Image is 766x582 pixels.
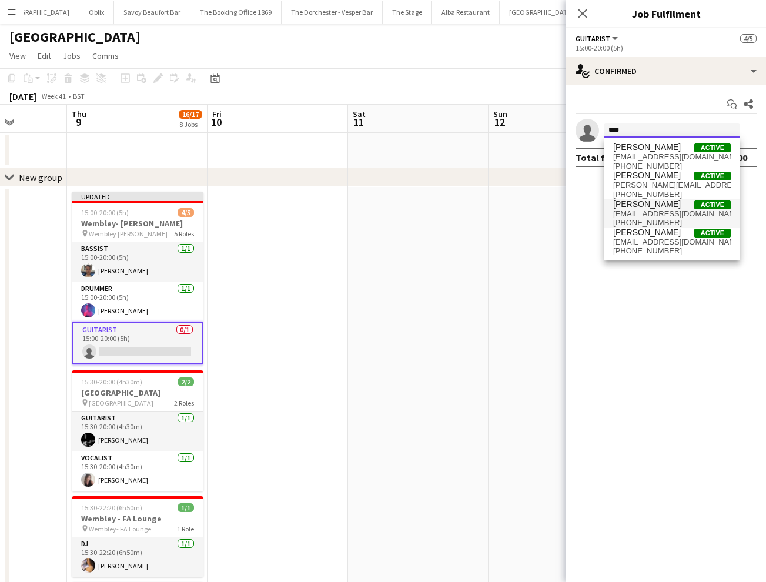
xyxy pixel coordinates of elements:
[5,48,31,63] a: View
[19,172,62,183] div: New group
[740,34,757,43] span: 4/5
[353,109,366,119] span: Sat
[493,109,507,119] span: Sun
[72,451,203,491] app-card-role: Vocalist1/115:30-20:00 (4h30m)[PERSON_NAME]
[613,238,731,247] span: nickharrison1@mac.com
[72,242,203,282] app-card-role: Bassist1/115:00-20:00 (5h)[PERSON_NAME]
[179,110,202,119] span: 16/17
[566,57,766,85] div: Confirmed
[92,51,119,61] span: Comms
[491,115,507,129] span: 12
[190,1,282,24] button: The Booking Office 1869
[9,51,26,61] span: View
[212,109,222,119] span: Fri
[39,92,68,101] span: Week 41
[613,190,731,199] span: +447902974108
[72,218,203,229] h3: Wembley- [PERSON_NAME]
[613,142,681,152] span: Nick Beecroft
[88,48,123,63] a: Comms
[114,1,190,24] button: Savoy Beaufort Bar
[282,1,383,24] button: The Dorchester - Vesper Bar
[72,282,203,322] app-card-role: Drummer1/115:00-20:00 (5h)[PERSON_NAME]
[72,370,203,491] app-job-card: 15:30-20:00 (4h30m)2/2[GEOGRAPHIC_DATA] [GEOGRAPHIC_DATA]2 RolesGuitarist1/115:30-20:00 (4h30m)[P...
[70,115,86,129] span: 9
[38,51,51,61] span: Edit
[33,48,56,63] a: Edit
[178,208,194,217] span: 4/5
[576,34,610,43] span: Guitarist
[72,192,203,201] div: Updated
[383,1,432,24] button: The Stage
[72,513,203,524] h3: Wembley - FA Lounge
[81,377,142,386] span: 15:30-20:00 (4h30m)
[566,6,766,21] h3: Job Fulfilment
[694,143,731,152] span: Active
[72,109,86,119] span: Thu
[613,246,731,256] span: +447782359627
[63,51,81,61] span: Jobs
[694,200,731,209] span: Active
[613,209,731,219] span: nickfitchguitarist@gmail.com
[72,387,203,398] h3: [GEOGRAPHIC_DATA]
[58,48,85,63] a: Jobs
[72,496,203,577] app-job-card: 15:30-22:20 (6h50m)1/1Wembley - FA Lounge Wembley- FA Lounge1 RoleDJ1/115:30-22:20 (6h50m)[PERSON...
[613,218,731,228] span: +4407503286372
[174,399,194,407] span: 2 Roles
[72,192,203,366] app-job-card: Updated15:00-20:00 (5h)4/5Wembley- [PERSON_NAME] Wembley [PERSON_NAME]5 RolesBassist1/115:00-20:0...
[72,322,203,364] app-card-role: Guitarist0/115:00-20:00 (5h)
[432,1,500,24] button: Alba Restaurant
[81,208,129,217] span: 15:00-20:00 (5h)
[613,162,731,171] span: +4407541417529
[351,115,366,129] span: 11
[72,537,203,577] app-card-role: DJ1/115:30-22:20 (6h50m)[PERSON_NAME]
[613,170,681,180] span: Nicky Caulfield
[178,377,194,386] span: 2/2
[210,115,222,129] span: 10
[694,172,731,180] span: Active
[9,28,141,46] h1: [GEOGRAPHIC_DATA]
[613,152,731,162] span: nick_beecroft@hotmail.co.uk
[500,1,584,24] button: [GEOGRAPHIC_DATA]
[79,1,114,24] button: Oblix
[72,412,203,451] app-card-role: Guitarist1/115:30-20:00 (4h30m)[PERSON_NAME]
[9,91,36,102] div: [DATE]
[576,152,616,163] div: Total fee
[178,503,194,512] span: 1/1
[576,44,757,52] div: 15:00-20:00 (5h)
[613,199,681,209] span: Nick Fitch
[89,524,151,533] span: Wembley- FA Lounge
[613,228,681,238] span: Nicholas Harrison
[179,120,202,129] div: 8 Jobs
[81,503,142,512] span: 15:30-22:20 (6h50m)
[73,92,85,101] div: BST
[576,34,620,43] button: Guitarist
[89,399,153,407] span: [GEOGRAPHIC_DATA]
[174,229,194,238] span: 5 Roles
[694,229,731,238] span: Active
[177,524,194,533] span: 1 Role
[89,229,168,238] span: Wembley [PERSON_NAME]
[613,180,731,190] span: nicky.caulfield@me.com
